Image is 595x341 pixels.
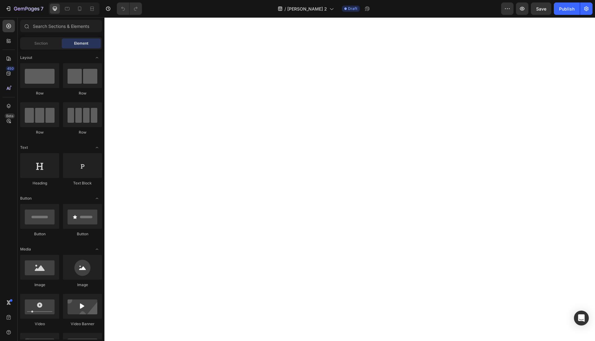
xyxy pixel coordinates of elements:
[287,6,327,12] span: [PERSON_NAME] 2
[348,6,357,11] span: Draft
[104,17,595,341] iframe: Design area
[559,6,575,12] div: Publish
[20,20,102,32] input: Search Sections & Elements
[20,246,31,252] span: Media
[574,311,589,325] div: Open Intercom Messenger
[92,143,102,153] span: Toggle open
[20,55,32,60] span: Layout
[74,41,88,46] span: Element
[92,53,102,63] span: Toggle open
[20,321,59,327] div: Video
[63,321,102,327] div: Video Banner
[63,91,102,96] div: Row
[20,91,59,96] div: Row
[536,6,546,11] span: Save
[6,66,15,71] div: 450
[20,231,59,237] div: Button
[5,113,15,118] div: Beta
[34,41,48,46] span: Section
[284,6,286,12] span: /
[41,5,43,12] p: 7
[20,130,59,135] div: Row
[20,282,59,288] div: Image
[92,193,102,203] span: Toggle open
[531,2,551,15] button: Save
[63,231,102,237] div: Button
[63,282,102,288] div: Image
[2,2,46,15] button: 7
[554,2,580,15] button: Publish
[20,180,59,186] div: Heading
[92,244,102,254] span: Toggle open
[20,145,28,150] span: Text
[63,180,102,186] div: Text Block
[63,130,102,135] div: Row
[117,2,142,15] div: Undo/Redo
[20,196,32,201] span: Button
